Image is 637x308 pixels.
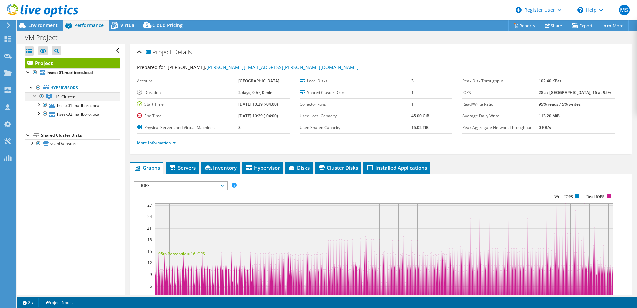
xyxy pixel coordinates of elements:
b: 1 [411,101,414,107]
b: 102.40 KB/s [539,78,561,84]
label: Peak Disk Throughput [462,78,539,84]
svg: \n [577,7,583,13]
span: Cloud Pricing [152,22,183,28]
b: 3 [238,125,241,130]
text: 27 [147,202,152,208]
b: 15.02 TiB [411,125,429,130]
text: 3 [150,295,152,300]
label: IOPS [462,89,539,96]
b: hsesx01.marlboro.local [47,70,93,75]
span: IOPS [138,182,223,190]
h1: VM Project [22,34,68,41]
span: Details [173,48,192,56]
a: hsesx02.marlboro.local [25,110,120,118]
a: hsesx01.marlboro.local [25,101,120,110]
label: Average Daily Write [462,113,539,119]
label: Account [137,78,238,84]
b: 28 at [GEOGRAPHIC_DATA], 16 at 95% [539,90,611,95]
span: HS_Cluster [54,94,75,100]
label: Peak Aggregate Network Throughput [462,124,539,131]
b: [DATE] 10:29 (-04:00) [238,101,278,107]
a: 2 [18,298,39,307]
span: Graphs [134,164,160,171]
b: 113.20 MiB [539,113,560,119]
span: Project [146,49,172,56]
label: Physical Servers and Virtual Machines [137,124,238,131]
span: Hypervisor [245,164,280,171]
a: Hypervisors [25,84,120,92]
text: Read IOPS [586,194,604,199]
label: Collector Runs [300,101,411,108]
span: Disks [288,164,310,171]
span: [PERSON_NAME], [168,64,359,70]
a: hsesx01.marlboro.local [25,68,120,77]
span: Inventory [204,164,237,171]
label: End Time [137,113,238,119]
a: Reports [508,20,540,31]
div: Shared Cluster Disks [41,131,120,139]
a: Export [567,20,598,31]
text: 95th Percentile = 16 IOPS [158,251,205,257]
label: Start Time [137,101,238,108]
text: 12 [147,260,152,266]
a: HS_Cluster [25,92,120,101]
a: More [598,20,629,31]
b: 3 [411,78,414,84]
label: Used Local Capacity [300,113,411,119]
a: [PERSON_NAME][EMAIL_ADDRESS][PERSON_NAME][DOMAIN_NAME] [206,64,359,70]
a: vsanDatastore [25,139,120,148]
label: Local Disks [300,78,411,84]
b: 2 days, 0 hr, 0 min [238,90,273,95]
text: 15 [147,249,152,254]
b: 0 KB/s [539,125,551,130]
text: Write IOPS [554,194,573,199]
b: 95% reads / 5% writes [539,101,581,107]
text: 18 [147,237,152,243]
b: [GEOGRAPHIC_DATA] [238,78,279,84]
a: Project [25,58,120,68]
span: Cluster Disks [318,164,358,171]
b: 1 [411,90,414,95]
text: 21 [147,225,152,231]
b: [DATE] 10:29 (-04:00) [238,113,278,119]
text: 9 [150,272,152,277]
b: 45.00 GiB [411,113,429,119]
a: More Information [137,140,176,146]
span: Servers [169,164,196,171]
span: Installed Applications [366,164,427,171]
label: Prepared for: [137,64,167,70]
text: 24 [147,214,152,219]
text: 6 [150,283,152,289]
a: Share [540,20,567,31]
span: Virtual [120,22,136,28]
span: MS [619,5,630,15]
label: Shared Cluster Disks [300,89,411,96]
a: Project Notes [38,298,77,307]
span: Environment [28,22,58,28]
label: Duration [137,89,238,96]
label: Read/Write Ratio [462,101,539,108]
label: Used Shared Capacity [300,124,411,131]
span: Performance [74,22,104,28]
